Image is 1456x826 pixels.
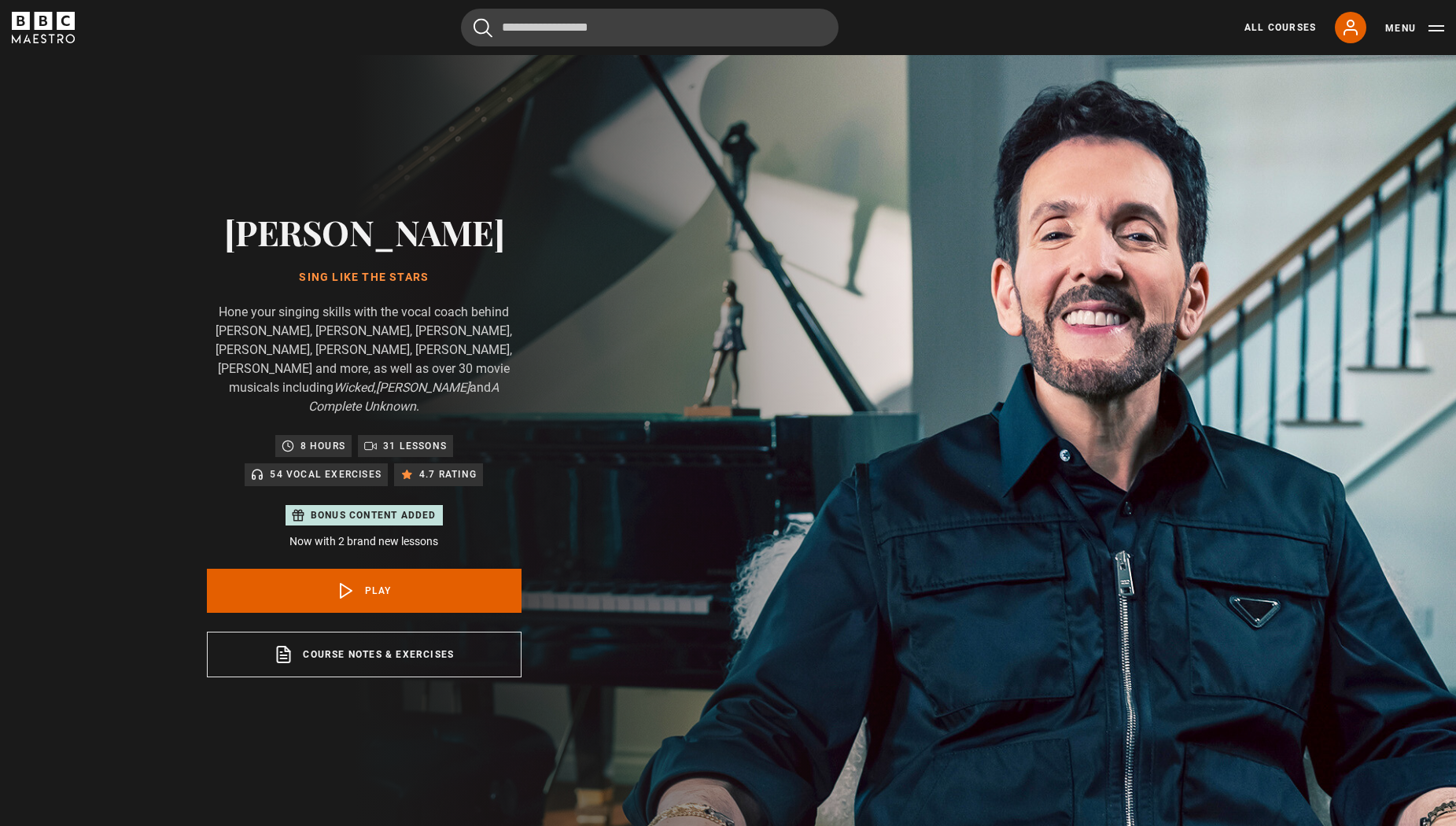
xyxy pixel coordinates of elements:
[207,303,522,416] p: Hone your singing skills with the vocal coach behind [PERSON_NAME], [PERSON_NAME], [PERSON_NAME],...
[1385,20,1444,36] button: Toggle navigation
[334,380,374,395] i: Wicked
[12,12,75,43] svg: BBC Maestro
[207,212,522,252] h2: [PERSON_NAME]
[270,466,382,482] p: 54 Vocal Exercises
[383,438,447,454] p: 31 lessons
[308,380,499,414] i: A Complete Unknown
[474,18,492,38] button: Submit the search query
[300,438,345,454] p: 8 hours
[1244,20,1316,35] a: All Courses
[311,508,437,522] p: Bonus content added
[419,466,477,482] p: 4.7 rating
[207,569,522,613] a: Play
[376,380,470,395] i: [PERSON_NAME]
[461,9,839,46] input: Search
[207,533,522,550] p: Now with 2 brand new lessons
[207,632,522,677] a: Course notes & exercises
[207,271,522,284] h1: Sing Like the Stars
